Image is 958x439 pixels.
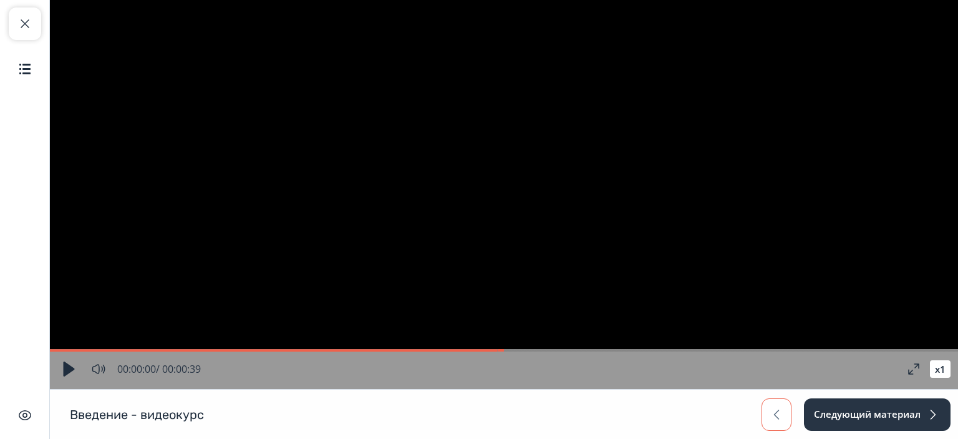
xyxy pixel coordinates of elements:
[804,398,951,431] button: Следующий материал
[117,362,201,377] div: 00:00:00 / 00:00:39
[17,408,32,423] img: Скрыть интерфейс
[17,61,32,76] img: Содержание
[70,407,204,423] h1: Введение - видеокурс
[930,360,951,378] button: x1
